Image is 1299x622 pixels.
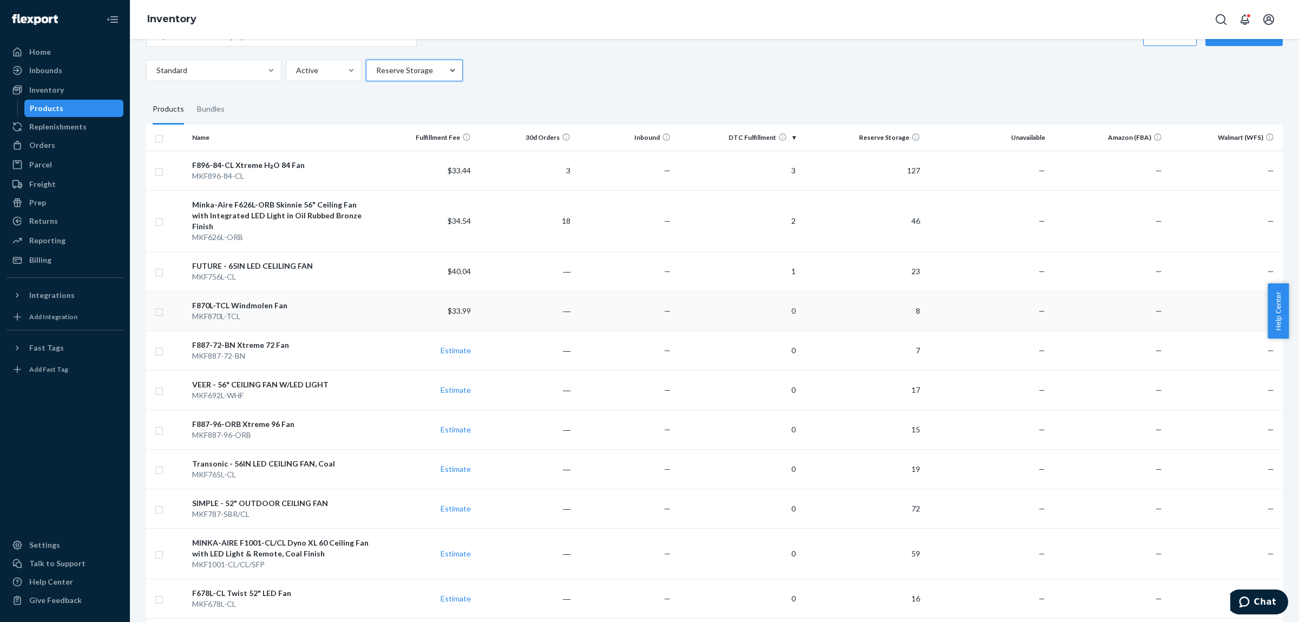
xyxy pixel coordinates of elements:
[192,599,371,610] div: MKF678L-CL
[1268,267,1274,276] span: —
[664,464,671,474] span: —
[29,85,64,95] div: Inventory
[192,419,371,430] div: F887-96-ORB Xtreme 96 Fan
[192,390,371,401] div: MKF692L-WHF
[441,504,471,513] a: Estimate
[6,81,123,99] a: Inventory
[139,4,205,35] ol: breadcrumbs
[664,504,671,513] span: —
[6,212,123,230] a: Returns
[29,47,51,57] div: Home
[192,430,371,440] div: MKF887-96-ORB
[29,159,52,170] div: Parcel
[1039,306,1045,315] span: —
[475,449,575,489] td: ―
[475,331,575,370] td: ―
[24,100,124,117] a: Products
[1268,283,1289,339] button: Help Center
[6,137,123,154] a: Orders
[675,251,800,291] td: 1
[575,125,675,151] th: Inbound
[441,549,471,558] a: Estimate
[675,125,800,151] th: DTC Fulfillment
[675,370,800,410] td: 0
[6,62,123,79] a: Inbounds
[1156,166,1162,175] span: —
[1268,216,1274,225] span: —
[675,291,800,331] td: 0
[1156,425,1162,434] span: —
[192,509,371,520] div: MKF787-SBR/CL
[6,118,123,135] a: Replenishments
[1268,166,1274,175] span: —
[1156,346,1162,355] span: —
[29,365,68,374] div: Add Fast Tag
[295,65,296,76] input: Active
[675,449,800,489] td: 0
[800,190,925,251] td: 46
[475,251,575,291] td: ―
[800,251,925,291] td: 23
[664,594,671,603] span: —
[29,540,60,550] div: Settings
[192,171,371,182] div: MKF896-84-CL
[197,94,225,125] div: Bundles
[29,140,55,151] div: Orders
[6,232,123,249] a: Reporting
[441,425,471,434] a: Estimate
[924,125,1049,151] th: Unavailable
[6,287,123,304] button: Integrations
[192,379,371,390] div: VEER - 56" CEILING FAN W/LED LIGHT
[475,125,575,151] th: 30d Orders
[1039,385,1045,394] span: —
[1039,594,1045,603] span: —
[1156,385,1162,394] span: —
[30,103,63,114] div: Products
[1268,549,1274,558] span: —
[192,469,371,480] div: MKF765L-CL
[1268,504,1274,513] span: —
[192,232,371,243] div: MKF626L-ORB
[147,13,196,25] a: Inventory
[475,190,575,251] td: 18
[1156,216,1162,225] span: —
[448,166,471,175] span: $33.44
[192,458,371,469] div: Transonic - 56IN LED CEILING FAN, Coal
[102,9,123,30] button: Close Navigation
[155,65,156,76] input: Standard
[192,160,371,171] div: F896-84-CL Xtreme H₂O 84 Fan
[29,576,73,587] div: Help Center
[800,449,925,489] td: 19
[192,261,371,271] div: FUTURE - 65IN LED CELILING FAN
[192,559,371,570] div: MKF1001-CL/CL/SFP
[1166,125,1283,151] th: Walmart (WFS)
[1268,385,1274,394] span: —
[675,151,800,190] td: 3
[475,151,575,190] td: 3
[448,267,471,276] span: $40.04
[664,306,671,315] span: —
[375,65,376,76] input: Reserve Storage
[1258,9,1280,30] button: Open account menu
[192,311,371,322] div: MKF870L-TCL
[675,410,800,449] td: 0
[12,14,58,25] img: Flexport logo
[1039,549,1045,558] span: —
[664,385,671,394] span: —
[664,425,671,434] span: —
[29,121,87,132] div: Replenishments
[6,308,123,326] a: Add Integration
[29,312,77,321] div: Add Integration
[1039,166,1045,175] span: —
[664,216,671,225] span: —
[675,528,800,579] td: 0
[800,579,925,618] td: 16
[192,271,371,282] div: MKF756L-CL
[675,190,800,251] td: 2
[475,489,575,528] td: ―
[448,306,471,315] span: $33.99
[1234,9,1256,30] button: Open notifications
[29,235,65,246] div: Reporting
[29,595,82,606] div: Give Feedback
